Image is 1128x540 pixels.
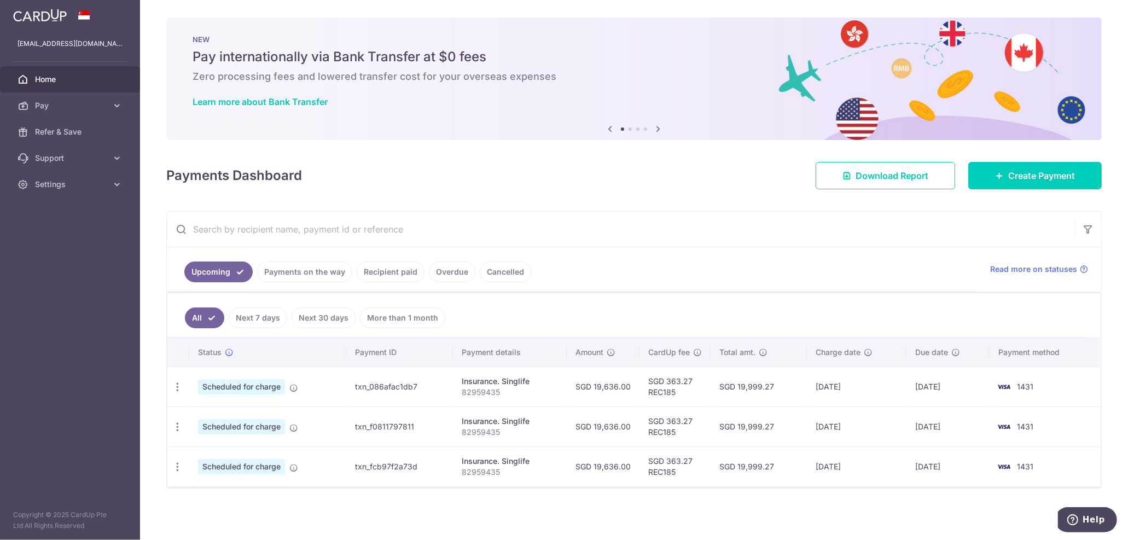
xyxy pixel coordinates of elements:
td: SGD 19,636.00 [567,367,639,407]
img: Bank Card [993,420,1015,433]
td: SGD 363.27 REC185 [639,407,711,446]
h6: Zero processing fees and lowered transfer cost for your overseas expenses [193,70,1075,83]
p: NEW [193,35,1075,44]
a: Next 7 days [229,307,287,328]
a: Read more on statuses [990,264,1088,275]
a: Upcoming [184,262,253,282]
td: SGD 19,636.00 [567,407,639,446]
span: Settings [35,179,107,190]
td: txn_f0811797811 [346,407,453,446]
p: 82959435 [462,467,558,478]
td: SGD 363.27 REC185 [639,446,711,486]
td: txn_086afac1db7 [346,367,453,407]
img: Bank Card [993,460,1015,473]
span: Create Payment [1008,169,1075,182]
a: Payments on the way [257,262,352,282]
td: SGD 19,999.27 [711,446,807,486]
div: Insurance. Singlife [462,376,558,387]
h5: Pay internationally via Bank Transfer at $0 fees [193,48,1075,66]
iframe: Opens a widget where you can find more information [1058,507,1117,535]
a: Download Report [816,162,955,189]
span: Charge date [816,347,860,358]
span: Total amt. [719,347,755,358]
a: All [185,307,224,328]
a: Next 30 days [292,307,356,328]
a: Create Payment [968,162,1102,189]
span: Support [35,153,107,164]
a: Cancelled [480,262,531,282]
a: Recipient paid [357,262,425,282]
span: Refer & Save [35,126,107,137]
span: 1431 [1017,422,1033,431]
td: SGD 19,636.00 [567,446,639,486]
img: Bank transfer banner [166,18,1102,140]
span: Scheduled for charge [198,419,285,434]
a: More than 1 month [360,307,445,328]
th: Payment method [990,338,1101,367]
th: Payment details [453,338,567,367]
td: SGD 19,999.27 [711,407,807,446]
span: CardUp fee [648,347,690,358]
p: [EMAIL_ADDRESS][DOMAIN_NAME] [18,38,123,49]
img: Bank Card [993,380,1015,393]
td: [DATE] [906,367,990,407]
span: Scheduled for charge [198,379,285,394]
span: Status [198,347,222,358]
span: 1431 [1017,382,1033,391]
span: Amount [575,347,603,358]
input: Search by recipient name, payment id or reference [167,212,1075,247]
span: Download Report [856,169,928,182]
a: Overdue [429,262,475,282]
td: [DATE] [906,407,990,446]
th: Payment ID [346,338,453,367]
p: 82959435 [462,387,558,398]
td: SGD 19,999.27 [711,367,807,407]
span: 1431 [1017,462,1033,471]
span: Read more on statuses [990,264,1077,275]
span: Scheduled for charge [198,459,285,474]
td: [DATE] [807,446,906,486]
td: [DATE] [906,446,990,486]
a: Learn more about Bank Transfer [193,96,328,107]
p: 82959435 [462,427,558,438]
div: Insurance. Singlife [462,416,558,427]
td: [DATE] [807,367,906,407]
h4: Payments Dashboard [166,166,302,185]
span: Due date [915,347,948,358]
span: Home [35,74,107,85]
img: CardUp [13,9,67,22]
td: txn_fcb97f2a73d [346,446,453,486]
span: Pay [35,100,107,111]
div: Insurance. Singlife [462,456,558,467]
td: [DATE] [807,407,906,446]
td: SGD 363.27 REC185 [639,367,711,407]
